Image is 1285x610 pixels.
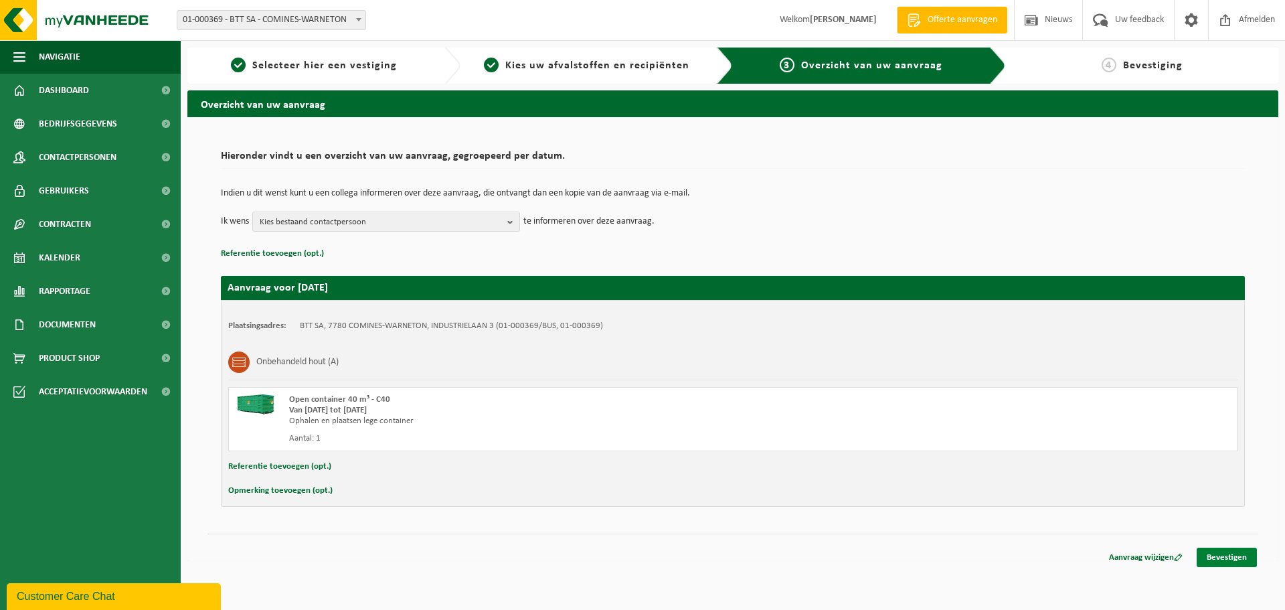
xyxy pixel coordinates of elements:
strong: Van [DATE] tot [DATE] [289,406,367,414]
a: 2Kies uw afvalstoffen en recipiënten [467,58,707,74]
span: Rapportage [39,275,90,308]
strong: Plaatsingsadres: [228,321,286,330]
span: 2 [484,58,499,72]
div: Ophalen en plaatsen lege container [289,416,786,427]
span: Documenten [39,308,96,341]
a: Bevestigen [1197,548,1257,567]
span: Contactpersonen [39,141,116,174]
img: HK-XC-40-GN-00.png [236,394,276,414]
button: Opmerking toevoegen (opt.) [228,482,333,500]
button: Kies bestaand contactpersoon [252,212,520,232]
span: Dashboard [39,74,89,107]
span: Bevestiging [1123,60,1183,71]
h2: Overzicht van uw aanvraag [187,90,1278,117]
td: BTT SA, 7780 COMINES-WARNETON, INDUSTRIELAAN 3 (01-000369/BUS, 01-000369) [300,321,603,331]
span: Bedrijfsgegevens [39,107,117,141]
h2: Hieronder vindt u een overzicht van uw aanvraag, gegroepeerd per datum. [221,151,1245,169]
span: 1 [231,58,246,72]
span: Kalender [39,241,80,275]
strong: Aanvraag voor [DATE] [228,283,328,293]
button: Referentie toevoegen (opt.) [221,245,324,262]
a: Offerte aanvragen [897,7,1007,33]
span: Overzicht van uw aanvraag [801,60,942,71]
span: Gebruikers [39,174,89,208]
span: Offerte aanvragen [924,13,1001,27]
span: Acceptatievoorwaarden [39,375,147,408]
span: 01-000369 - BTT SA - COMINES-WARNETON [177,11,365,29]
span: Selecteer hier een vestiging [252,60,397,71]
iframe: chat widget [7,581,224,610]
strong: [PERSON_NAME] [810,15,877,25]
span: Open container 40 m³ - C40 [289,395,390,404]
p: Indien u dit wenst kunt u een collega informeren over deze aanvraag, die ontvangt dan een kopie v... [221,189,1245,198]
span: 4 [1102,58,1116,72]
span: Kies uw afvalstoffen en recipiënten [505,60,689,71]
div: Aantal: 1 [289,433,786,444]
span: Kies bestaand contactpersoon [260,212,502,232]
a: Aanvraag wijzigen [1099,548,1193,567]
span: 3 [780,58,794,72]
p: te informeren over deze aanvraag. [523,212,655,232]
button: Referentie toevoegen (opt.) [228,458,331,475]
span: 01-000369 - BTT SA - COMINES-WARNETON [177,10,366,30]
h3: Onbehandeld hout (A) [256,352,339,373]
span: Product Shop [39,341,100,375]
span: Contracten [39,208,91,241]
p: Ik wens [221,212,249,232]
span: Navigatie [39,40,80,74]
a: 1Selecteer hier een vestiging [194,58,434,74]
